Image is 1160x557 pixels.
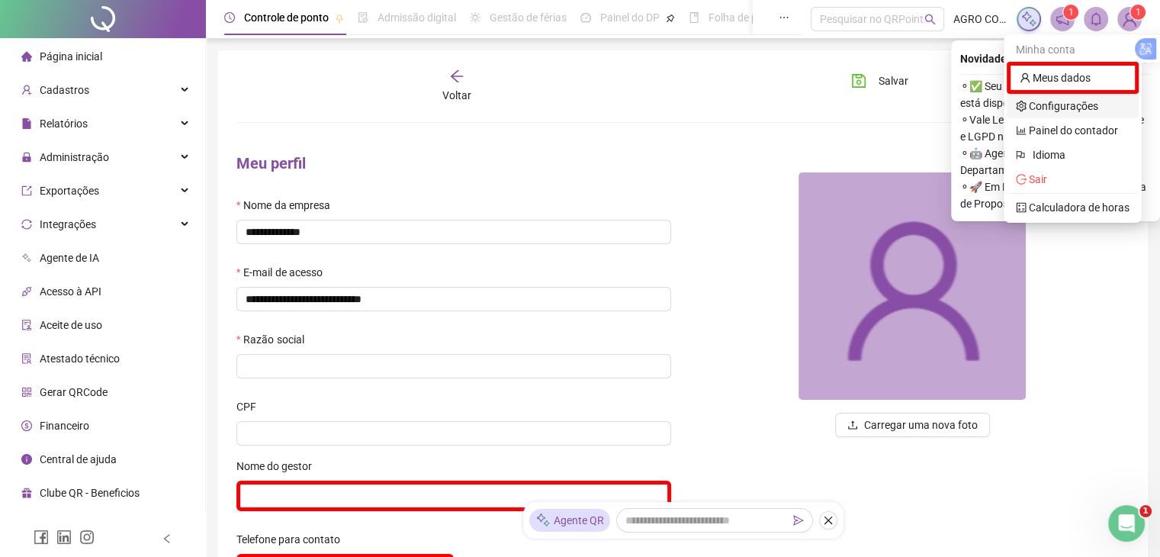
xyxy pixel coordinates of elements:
h4: Meu perfil [236,153,671,174]
span: Central de ajuda [40,453,117,465]
span: Clube QR - Beneficios [40,487,140,499]
span: 1 [1136,7,1141,18]
span: home [21,51,32,62]
span: pushpin [335,14,344,23]
img: 91373 [799,172,1026,400]
span: Gestão de férias [490,11,567,24]
span: dashboard [580,12,591,23]
span: search [924,14,936,25]
span: qrcode [21,387,32,398]
span: AGRO CONE LTDA [953,11,1007,27]
span: ⚬ Vale Lembrar: Política de Privacidade e LGPD na QRPoint [960,111,1151,145]
img: 91373 [1118,8,1141,31]
span: solution [21,353,32,364]
span: Voltar [442,89,471,101]
span: info-circle [21,454,32,465]
span: flag [1016,146,1027,163]
sup: 1 [1063,5,1078,20]
label: Telefone para contato [236,531,350,548]
span: Novidades ! [960,50,1015,67]
label: Nome da empresa [236,197,339,214]
label: Nome do gestor [236,458,322,475]
span: instagram [79,530,95,545]
span: ellipsis [779,12,789,23]
span: save [851,73,866,89]
img: sparkle-icon.fc2bf0ac1784a2077858766a79e2daf3.svg [1020,11,1037,27]
span: Salvar [879,72,908,89]
span: upload [847,420,858,430]
span: ⚬ 🚀 Em Breve, Atualização Obrigatória de Proposta Comercial [960,179,1151,212]
img: sparkle-icon.fc2bf0ac1784a2077858766a79e2daf3.svg [535,513,551,529]
span: lock [21,152,32,163]
span: Folha de pagamento [709,11,806,24]
a: bar-chart Painel do contador [1016,124,1118,137]
span: file-done [358,12,368,23]
sup: Atualize o seu contato no menu Meus Dados [1130,5,1146,20]
div: Agente QR [529,509,610,532]
span: Sair [1029,173,1047,185]
span: notification [1056,12,1069,26]
iframe: Intercom live chat [1108,505,1145,542]
label: CPF [236,398,266,415]
span: sync [21,219,32,230]
span: gift [21,488,32,498]
span: book [689,12,699,23]
span: Admissão digital [378,11,456,24]
span: 1 [1068,7,1074,18]
span: Gerar QRCode [40,386,108,398]
span: 1 [1139,505,1152,517]
span: Carregar uma nova foto [864,417,978,433]
label: Razão social [236,331,313,348]
span: Painel do DP [600,11,660,24]
a: user Meus dados [1020,72,1091,84]
label: E-mail de acesso [236,264,332,281]
span: Controle de ponto [244,11,329,24]
span: Agente de IA [40,252,99,264]
span: dollar [21,420,32,431]
span: audit [21,320,32,330]
span: close [823,515,834,526]
span: logout [1016,174,1027,185]
span: export [21,185,32,196]
span: ⚬ 🤖 Agente QR: sua IA no Departamento Pessoal [960,145,1151,179]
span: pushpin [666,14,675,23]
span: left [162,533,172,544]
span: send [793,515,804,526]
span: Idioma [1033,146,1120,163]
span: facebook [34,530,49,545]
span: bell [1089,12,1103,26]
span: file [21,118,32,129]
span: arrow-left [449,69,464,84]
span: clock-circle [224,12,235,23]
span: Integrações [40,218,96,230]
span: Exportações [40,185,99,197]
span: Atestado técnico [40,353,120,365]
span: Relatórios [40,118,88,130]
span: Página inicial [40,50,102,63]
span: Cadastros [40,84,89,96]
span: Aceite de uso [40,319,102,331]
span: api [21,286,32,297]
span: Acesso à API [40,285,101,298]
div: Minha conta [1007,37,1139,62]
span: Administração [40,151,109,163]
button: Salvar [840,69,920,93]
span: user-add [21,85,32,95]
button: uploadCarregar uma nova foto [835,413,990,437]
span: ⚬ ✅ Seu Checklist de Sucesso do DP está disponível [960,78,1151,111]
span: linkedin [56,530,72,545]
span: sun [470,12,480,23]
a: setting Configurações [1016,100,1098,112]
a: calculator Calculadora de horas [1016,201,1129,214]
span: Financeiro [40,420,89,432]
